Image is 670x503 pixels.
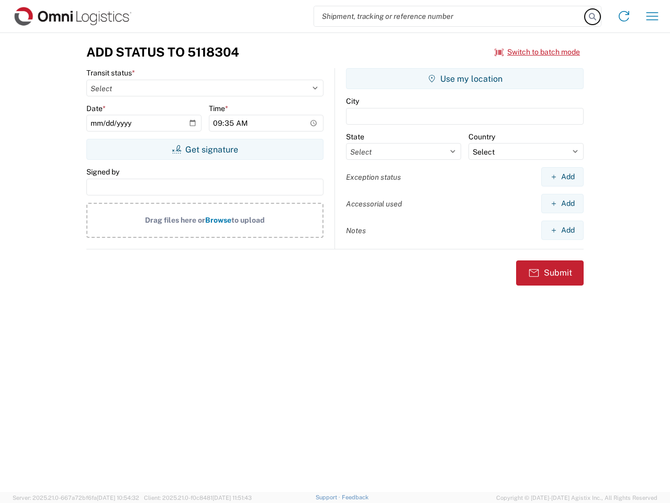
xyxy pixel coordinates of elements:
[86,167,119,177] label: Signed by
[541,167,584,187] button: Add
[541,221,584,240] button: Add
[13,495,139,501] span: Server: 2025.21.0-667a72bf6fa
[205,216,231,224] span: Browse
[144,495,252,501] span: Client: 2025.21.0-f0c8481
[541,194,584,213] button: Add
[314,6,585,26] input: Shipment, tracking or reference number
[86,104,106,113] label: Date
[213,495,252,501] span: [DATE] 11:51:43
[496,493,657,502] span: Copyright © [DATE]-[DATE] Agistix Inc., All Rights Reserved
[346,226,366,235] label: Notes
[86,45,239,60] h3: Add Status to 5118304
[231,216,265,224] span: to upload
[346,132,364,141] label: State
[145,216,205,224] span: Drag files here or
[342,494,368,500] a: Feedback
[209,104,228,113] label: Time
[346,172,401,182] label: Exception status
[516,260,584,286] button: Submit
[495,43,580,61] button: Switch to batch mode
[316,494,342,500] a: Support
[86,139,323,160] button: Get signature
[468,132,495,141] label: Country
[346,199,402,209] label: Accessorial used
[86,68,135,78] label: Transit status
[97,495,139,501] span: [DATE] 10:54:32
[346,68,584,89] button: Use my location
[346,96,359,106] label: City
